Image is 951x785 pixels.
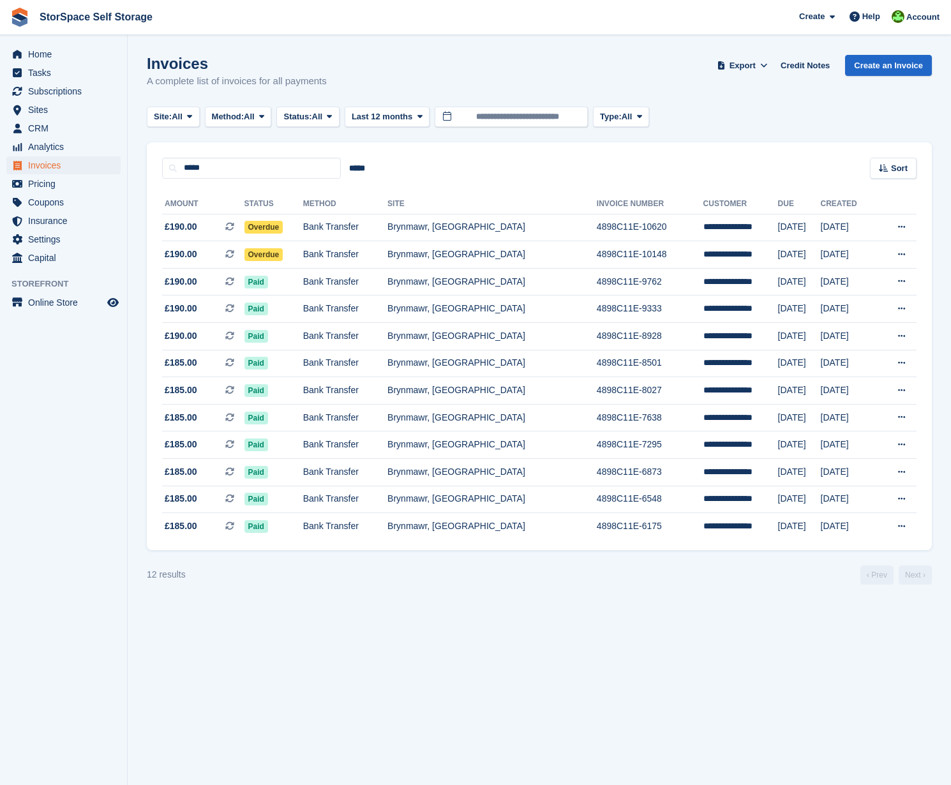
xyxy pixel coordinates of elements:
button: Export [714,55,770,76]
td: [DATE] [778,295,821,323]
span: Method: [212,110,244,123]
td: Bank Transfer [303,350,387,377]
span: Online Store [28,294,105,311]
td: Brynmawr, [GEOGRAPHIC_DATA] [387,459,597,486]
td: Brynmawr, [GEOGRAPHIC_DATA] [387,404,597,431]
th: Status [244,194,303,214]
td: 4898C11E-10148 [597,241,703,269]
a: menu [6,82,121,100]
td: 4898C11E-6175 [597,513,703,540]
a: menu [6,212,121,230]
a: menu [6,119,121,137]
td: Bank Transfer [303,404,387,431]
span: Home [28,45,105,63]
span: £185.00 [165,492,197,505]
td: [DATE] [778,486,821,513]
td: Bank Transfer [303,431,387,459]
span: Overdue [244,221,283,234]
span: Status: [283,110,311,123]
td: 4898C11E-8027 [597,377,703,405]
p: A complete list of invoices for all payments [147,74,327,89]
td: Bank Transfer [303,268,387,295]
a: Next [899,565,932,585]
th: Amount [162,194,244,214]
td: 4898C11E-6873 [597,459,703,486]
td: [DATE] [778,323,821,350]
td: [DATE] [821,214,876,241]
a: Create an Invoice [845,55,932,76]
th: Customer [703,194,778,214]
span: All [312,110,323,123]
span: Subscriptions [28,82,105,100]
th: Invoice Number [597,194,703,214]
span: Pricing [28,175,105,193]
a: StorSpace Self Storage [34,6,158,27]
td: [DATE] [821,513,876,540]
td: Bank Transfer [303,377,387,405]
span: £185.00 [165,384,197,397]
td: [DATE] [821,268,876,295]
td: Bank Transfer [303,486,387,513]
td: 4898C11E-9762 [597,268,703,295]
span: £190.00 [165,302,197,315]
img: stora-icon-8386f47178a22dfd0bd8f6a31ec36ba5ce8667c1dd55bd0f319d3a0aa187defe.svg [10,8,29,27]
th: Site [387,194,597,214]
span: Settings [28,230,105,248]
span: Type: [600,110,622,123]
a: menu [6,193,121,211]
a: menu [6,175,121,193]
th: Due [778,194,821,214]
td: Brynmawr, [GEOGRAPHIC_DATA] [387,214,597,241]
td: Brynmawr, [GEOGRAPHIC_DATA] [387,323,597,350]
a: menu [6,101,121,119]
td: [DATE] [821,486,876,513]
span: Paid [244,357,268,370]
button: Method: All [205,107,272,128]
td: 4898C11E-8928 [597,323,703,350]
a: menu [6,156,121,174]
span: Invoices [28,156,105,174]
img: Jon Pace [892,10,904,23]
a: Previous [860,565,894,585]
td: Brynmawr, [GEOGRAPHIC_DATA] [387,241,597,269]
td: Bank Transfer [303,295,387,323]
td: 4898C11E-7638 [597,404,703,431]
td: Brynmawr, [GEOGRAPHIC_DATA] [387,268,597,295]
td: [DATE] [821,241,876,269]
span: £185.00 [165,465,197,479]
td: [DATE] [778,431,821,459]
span: Site: [154,110,172,123]
a: Preview store [105,295,121,310]
td: [DATE] [778,513,821,540]
td: 4898C11E-6548 [597,486,703,513]
span: £190.00 [165,275,197,288]
span: £190.00 [165,220,197,234]
td: [DATE] [821,350,876,377]
span: £185.00 [165,356,197,370]
span: Tasks [28,64,105,82]
span: Paid [244,303,268,315]
button: Last 12 months [345,107,430,128]
span: CRM [28,119,105,137]
a: menu [6,138,121,156]
span: Insurance [28,212,105,230]
a: menu [6,249,121,267]
td: 4898C11E-8501 [597,350,703,377]
span: Coupons [28,193,105,211]
td: [DATE] [821,459,876,486]
td: [DATE] [778,268,821,295]
span: Paid [244,466,268,479]
span: Sort [891,162,908,175]
span: Storefront [11,278,127,290]
td: [DATE] [821,404,876,431]
button: Site: All [147,107,200,128]
span: Paid [244,438,268,451]
td: Brynmawr, [GEOGRAPHIC_DATA] [387,431,597,459]
span: Paid [244,384,268,397]
span: £185.00 [165,438,197,451]
td: [DATE] [778,459,821,486]
a: Credit Notes [775,55,835,76]
td: Brynmawr, [GEOGRAPHIC_DATA] [387,350,597,377]
td: [DATE] [821,377,876,405]
td: Bank Transfer [303,459,387,486]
